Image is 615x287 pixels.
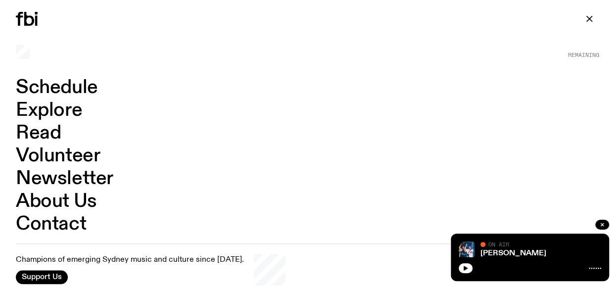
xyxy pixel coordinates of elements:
[16,146,100,165] a: Volunteer
[16,78,98,97] a: Schedule
[16,124,61,143] a: Read
[16,169,113,188] a: Newsletter
[16,270,68,284] button: Support Us
[480,249,546,257] a: [PERSON_NAME]
[16,215,86,234] a: Contact
[568,52,599,58] span: Remaining
[488,241,509,247] span: On Air
[16,256,244,265] p: Champions of emerging Sydney music and culture since [DATE].
[16,101,82,120] a: Explore
[16,192,97,211] a: About Us
[22,273,62,282] span: Support Us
